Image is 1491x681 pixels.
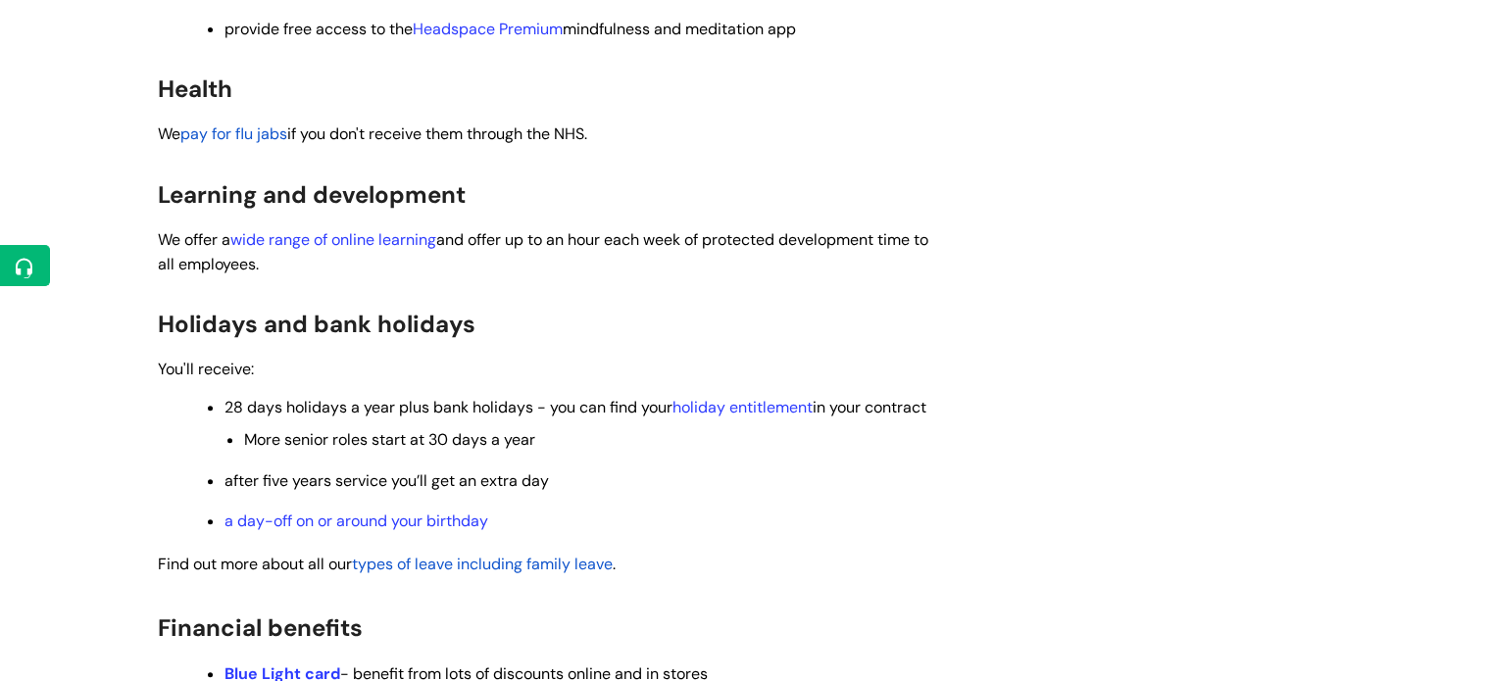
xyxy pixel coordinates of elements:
[413,19,563,39] a: Headspace Premium
[158,554,616,574] span: .
[224,19,796,39] span: provide free access to the mindfulness and meditation app
[180,123,287,144] a: pay for flu jabs
[224,470,549,491] span: after five years service you’ll get an extra day
[230,229,436,250] a: wide range of online learning
[158,123,587,144] span: We if you don't receive them through the NHS.
[244,429,535,450] span: More senior roles start at 30 days a year
[352,554,613,574] a: types of leave including family leave
[672,397,813,417] a: holiday entitlement
[224,511,488,531] a: a day-off on or around your birthday
[158,179,466,210] span: Learning and development
[158,229,928,274] span: We offer a and offer up to an hour each week of protected development time to all employees.
[158,73,232,104] span: Health
[158,309,475,339] span: Holidays and bank holidays
[158,554,352,574] span: Find out more about all our
[158,612,363,643] span: Financial benefits
[158,359,254,379] span: You'll receive:
[224,397,926,417] span: 28 days holidays a year plus bank holidays - you can find your in your contract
